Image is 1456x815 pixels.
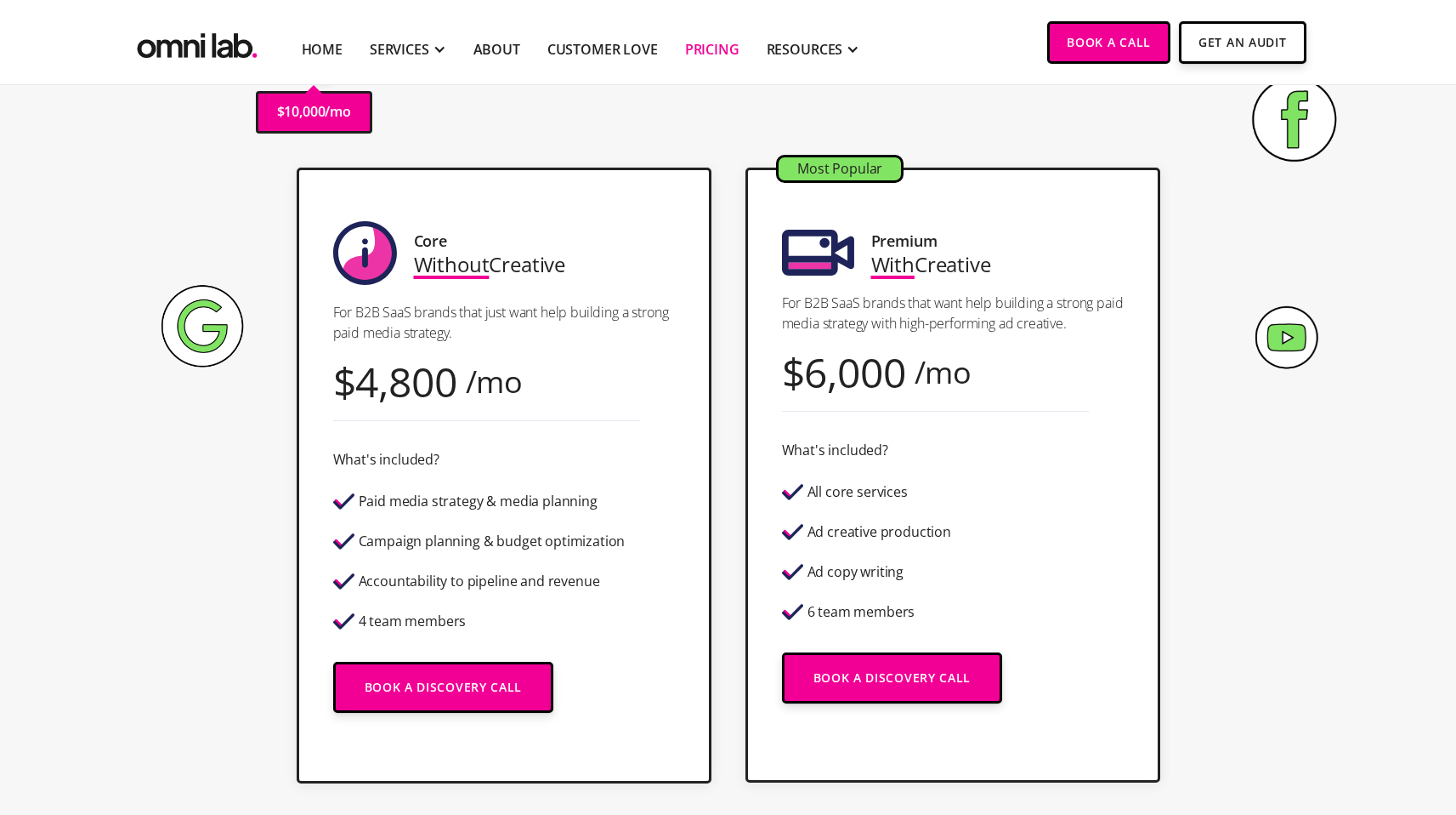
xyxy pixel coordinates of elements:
div: RESOURCES [767,39,843,60]
iframe: Chat Widget [1371,733,1456,815]
a: Customer Love [547,39,658,60]
div: Core [414,230,447,253]
p: For B2B SaaS brands that just want help building a strong paid media strategy. [333,302,675,343]
div: /mo [915,361,972,384]
p: 10,000 [284,100,325,123]
span: With [871,250,915,278]
div: Ad creative production [807,525,951,539]
a: About [473,39,520,60]
a: Book a Call [1047,21,1170,64]
div: 6 team members [807,605,915,619]
div: /mo [466,370,524,393]
p: $ [277,100,285,123]
div: Ad copy writing [807,565,904,579]
div: Creative [871,253,991,276]
div: 4 team members [359,614,467,629]
p: /mo [325,100,351,123]
div: $ [782,361,805,384]
a: Book a Discovery Call [782,653,1003,704]
div: SERVICES [370,39,429,60]
div: What's included? [782,439,888,462]
div: All core services [807,485,908,499]
div: What's included? [333,448,439,471]
img: Omni Lab: B2B SaaS Demand Generation Agency [133,21,261,63]
div: Premium [871,230,938,253]
div: Paid media strategy & media planning [359,494,598,509]
a: Home [302,39,343,60]
div: 4,800 [355,370,456,393]
div: Creative [414,253,566,276]
span: Without [414,250,490,278]
div: Accountability to pipeline and revenue [359,574,600,589]
a: Book a Discovery Call [333,662,554,713]
div: Campaign planning & budget optimization [359,534,626,549]
a: Pricing [685,39,739,60]
div: $ [333,370,356,393]
div: Most Popular [779,157,901,180]
a: Get An Audit [1179,21,1306,64]
div: 6,000 [804,361,905,384]
p: For B2B SaaS brands that want help building a strong paid media strategy with high-performing ad ... [782,293,1124,333]
a: home [133,21,261,63]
